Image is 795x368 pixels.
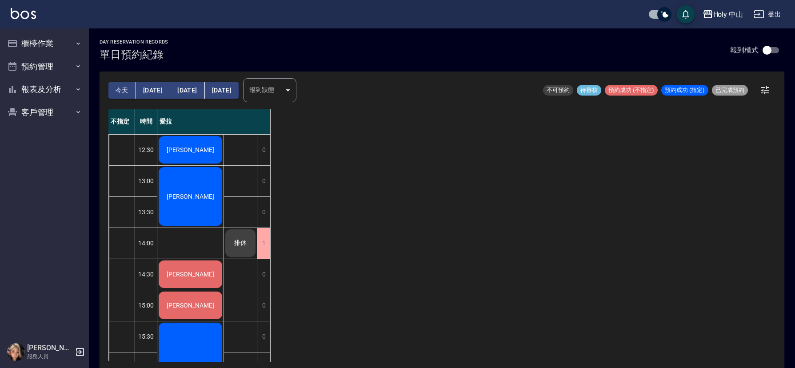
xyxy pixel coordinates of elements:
[136,82,170,99] button: [DATE]
[257,259,270,290] div: 0
[257,197,270,228] div: 0
[713,9,743,20] div: Holy 中山
[543,86,573,94] span: 不可預約
[257,135,270,165] div: 0
[27,352,72,360] p: 服務人員
[4,101,85,124] button: 客戶管理
[135,196,157,228] div: 13:30
[712,86,748,94] span: 已完成預約
[605,86,658,94] span: 預約成功 (不指定)
[11,8,36,19] img: Logo
[7,343,25,361] img: Person
[4,78,85,101] button: 報表及分析
[257,166,270,196] div: 0
[108,109,135,134] div: 不指定
[205,82,239,99] button: [DATE]
[135,321,157,352] div: 15:30
[699,5,747,24] button: Holy 中山
[165,302,216,309] span: [PERSON_NAME]
[135,165,157,196] div: 13:00
[4,55,85,78] button: 預約管理
[257,321,270,352] div: 0
[4,32,85,55] button: 櫃檯作業
[232,239,248,247] span: 排休
[135,228,157,259] div: 14:00
[677,5,695,23] button: save
[135,134,157,165] div: 12:30
[135,109,157,134] div: 時間
[730,45,759,55] p: 報到模式
[27,344,72,352] h5: [PERSON_NAME]
[135,290,157,321] div: 15:00
[165,146,216,153] span: [PERSON_NAME]
[165,193,216,200] span: [PERSON_NAME]
[577,86,601,94] span: 待審核
[100,39,168,45] h2: day Reservation records
[750,6,784,23] button: 登出
[157,109,271,134] div: 愛拉
[661,86,708,94] span: 預約成功 (指定)
[170,82,204,99] button: [DATE]
[100,48,168,61] h3: 單日預約紀錄
[257,228,270,259] div: 1
[257,290,270,321] div: 0
[165,271,216,278] span: [PERSON_NAME]
[135,259,157,290] div: 14:30
[108,82,136,99] button: 今天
